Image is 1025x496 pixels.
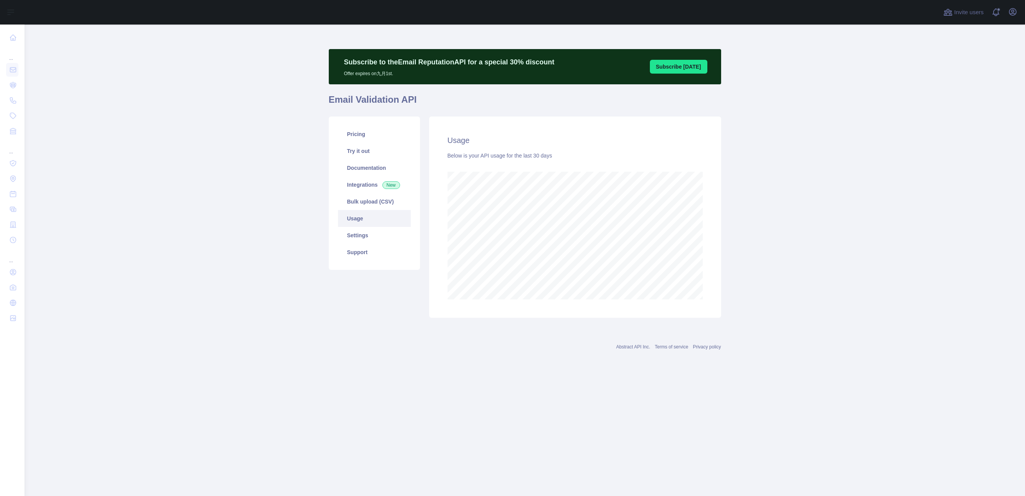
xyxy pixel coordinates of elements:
span: New [382,181,400,189]
a: Abstract API Inc. [616,344,650,350]
h1: Email Validation API [329,94,721,112]
div: ... [6,140,18,155]
a: Usage [338,210,411,227]
a: Privacy policy [693,344,721,350]
h2: Usage [448,135,703,146]
a: Documentation [338,159,411,176]
a: Settings [338,227,411,244]
span: Invite users [954,8,984,17]
a: Bulk upload (CSV) [338,193,411,210]
a: Try it out [338,143,411,159]
div: ... [6,46,18,61]
div: ... [6,248,18,264]
a: Support [338,244,411,261]
button: Invite users [942,6,985,18]
a: Pricing [338,126,411,143]
p: Offer expires on 九月 1st. [344,67,554,77]
div: Below is your API usage for the last 30 days [448,152,703,159]
a: Terms of service [655,344,688,350]
button: Subscribe [DATE] [650,60,707,74]
a: Integrations New [338,176,411,193]
p: Subscribe to the Email Reputation API for a special 30 % discount [344,57,554,67]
